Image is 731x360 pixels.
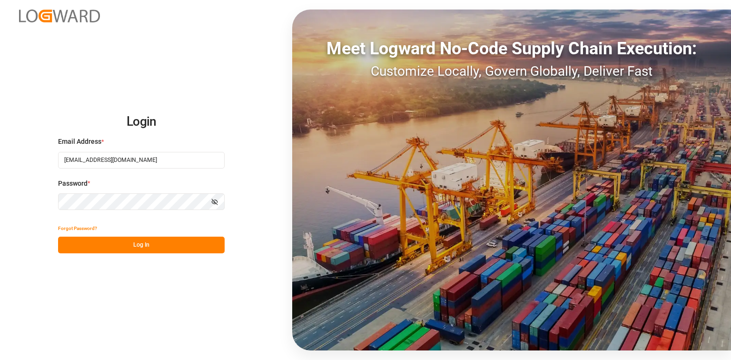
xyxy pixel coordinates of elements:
button: Forgot Password? [58,220,97,237]
img: Logward_new_orange.png [19,10,100,22]
h2: Login [58,107,225,137]
input: Enter your email [58,152,225,169]
div: Meet Logward No-Code Supply Chain Execution: [292,36,731,61]
span: Password [58,179,88,189]
button: Log In [58,237,225,253]
div: Customize Locally, Govern Globally, Deliver Fast [292,61,731,81]
span: Email Address [58,137,101,147]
